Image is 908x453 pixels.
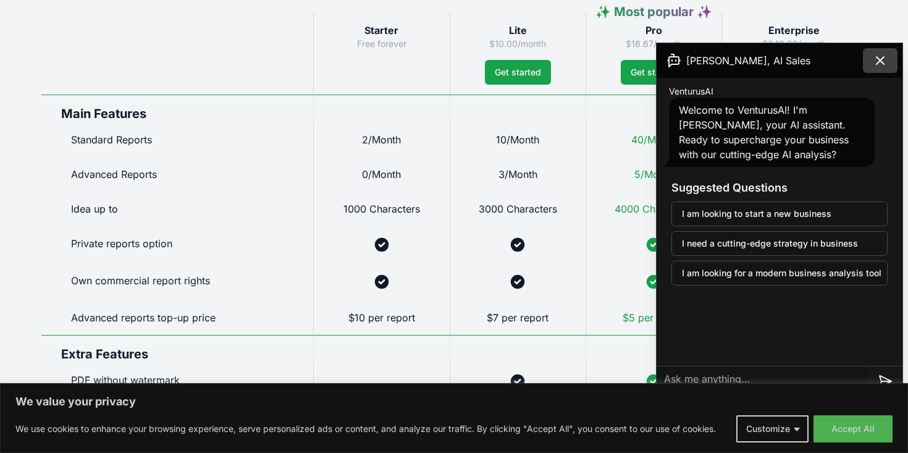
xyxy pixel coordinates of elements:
[460,38,576,50] p: $10.00/month
[496,133,539,146] span: 10/Month
[623,311,685,324] span: $5 per report
[348,311,415,324] span: $10 per report
[487,311,549,324] span: $7 per report
[671,231,888,256] button: I need a cutting-edge strategy in business
[671,201,888,226] button: I am looking to start a new business
[324,23,439,38] h3: Starter
[41,192,313,226] div: Idea up to
[732,23,857,38] h3: Enterprise
[498,168,537,180] span: 3/Month
[631,133,676,146] span: 40/Month
[813,415,893,442] button: Accept All
[615,203,693,215] span: 4000 Characters
[595,4,712,19] span: ✨ Most popular ✨
[679,104,849,161] span: Welcome to VenturusAI! I'm [PERSON_NAME], your AI assistant. Ready to supercharge your business w...
[362,168,401,180] span: 0/Month
[460,23,576,38] h3: Lite
[41,263,313,300] div: Own commercial report rights
[596,38,712,50] p: $16.67/month
[41,157,313,192] div: Advanced Reports
[669,85,713,98] span: VenturusAI
[362,133,401,146] span: 2/Month
[671,179,888,197] h3: Suggested Questions
[41,95,313,122] div: Main Features
[495,66,541,78] span: Get started
[621,60,687,85] button: Get started
[634,168,673,180] span: 5/Month
[41,226,313,263] div: Private reports option
[732,38,857,50] p: $249.99/month
[15,421,716,436] p: We use cookies to enhance your browsing experience, serve personalized ads or content, and analyz...
[596,23,712,38] h3: Pro
[41,300,313,335] div: Advanced reports top-up price
[485,60,551,85] button: Get started
[671,261,888,286] button: I am looking for a modern business analysis tool
[631,66,677,78] span: Get started
[41,363,313,400] div: PDF without watermark
[324,38,439,50] p: Free forever
[736,415,809,442] button: Customize
[41,122,313,157] div: Standard Reports
[686,53,810,68] span: [PERSON_NAME], AI Sales
[343,203,420,215] span: 1000 Characters
[15,394,893,409] p: We value your privacy
[479,203,557,215] span: 3000 Characters
[41,335,313,363] div: Extra Features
